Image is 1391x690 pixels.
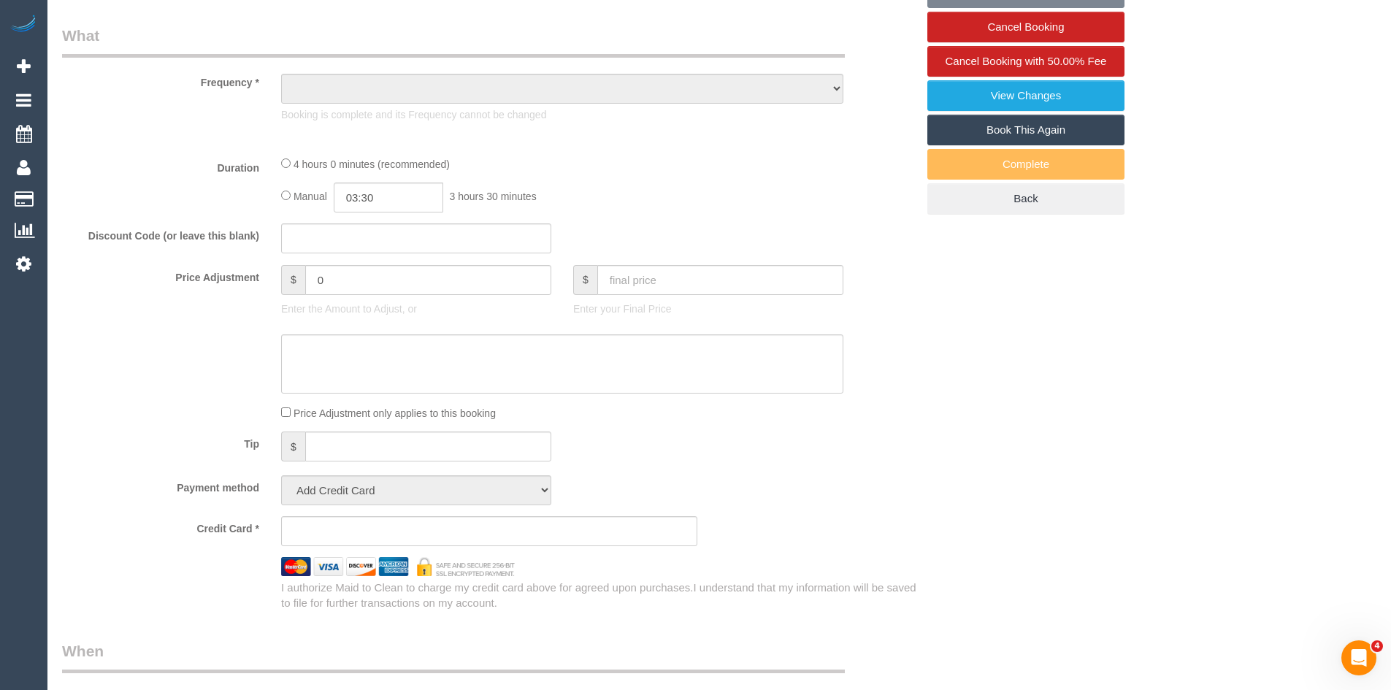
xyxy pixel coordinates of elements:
span: 4 hours 0 minutes (recommended) [294,158,450,170]
label: Frequency * [51,70,270,90]
a: Cancel Booking with 50.00% Fee [927,46,1124,77]
span: 4 [1371,640,1383,652]
p: Enter your Final Price [573,302,843,316]
legend: What [62,25,845,58]
a: Back [927,183,1124,214]
span: Cancel Booking with 50.00% Fee [946,55,1107,67]
span: $ [281,432,305,461]
label: Price Adjustment [51,265,270,285]
span: Price Adjustment only applies to this booking [294,407,496,419]
label: Discount Code (or leave this blank) [51,223,270,243]
label: Tip [51,432,270,451]
span: $ [281,265,305,295]
a: Book This Again [927,115,1124,145]
img: credit cards [270,557,526,575]
span: $ [573,265,597,295]
label: Payment method [51,475,270,495]
span: Manual [294,191,327,202]
input: final price [597,265,843,295]
a: View Changes [927,80,1124,111]
label: Credit Card * [51,516,270,536]
p: Enter the Amount to Adjust, or [281,302,551,316]
label: Duration [51,156,270,175]
legend: When [62,640,845,673]
a: Cancel Booking [927,12,1124,42]
iframe: Intercom live chat [1341,640,1376,675]
span: 3 hours 30 minutes [450,191,537,202]
img: Automaid Logo [9,15,38,35]
iframe: Secure card payment input frame [294,525,685,538]
div: I authorize Maid to Clean to charge my credit card above for agreed upon purchases. [270,580,927,611]
p: Booking is complete and its Frequency cannot be changed [281,107,843,122]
